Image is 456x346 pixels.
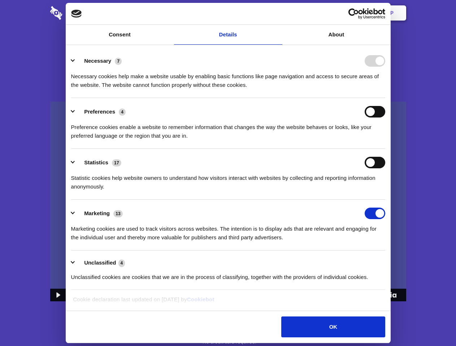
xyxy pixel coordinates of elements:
button: Preferences (4) [71,106,130,117]
h1: Eliminate Slack Data Loss. [50,32,406,58]
a: Usercentrics Cookiebot - opens in a new window [322,8,385,19]
a: About [282,25,391,45]
label: Preferences [84,108,115,115]
div: Unclassified cookies are cookies that we are in the process of classifying, together with the pro... [71,267,385,281]
a: Cookiebot [187,296,214,302]
button: Unclassified (4) [71,258,130,267]
a: Details [174,25,282,45]
h4: Auto-redaction of sensitive data, encrypted data sharing and self-destructing private chats. Shar... [50,66,406,89]
button: Necessary (7) [71,55,126,67]
span: 4 [119,108,126,116]
label: Marketing [84,210,110,216]
div: Preference cookies enable a website to remember information that changes the way the website beha... [71,117,385,140]
img: logo-wordmark-white-trans-d4663122ce5f474addd5e946df7df03e33cb6a1c49d2221995e7729f52c070b2.svg [50,6,112,20]
a: Pricing [212,2,243,24]
img: logo [71,10,82,18]
span: 17 [112,159,121,167]
a: Contact [293,2,326,24]
label: Necessary [84,58,111,64]
span: 7 [115,58,122,65]
a: Login [327,2,359,24]
div: Marketing cookies are used to track visitors across websites. The intention is to display ads tha... [71,219,385,242]
span: 4 [118,259,125,267]
div: Necessary cookies help make a website usable by enabling basic functions like page navigation and... [71,67,385,89]
div: Statistic cookies help website owners to understand how visitors interact with websites by collec... [71,168,385,191]
button: OK [281,316,385,337]
a: Consent [66,25,174,45]
label: Statistics [84,159,108,165]
div: Cookie declaration last updated on [DATE] by [68,295,388,309]
img: Sharesecret [50,102,406,302]
button: Statistics (17) [71,157,126,168]
button: Marketing (13) [71,208,127,219]
span: 13 [113,210,123,217]
button: Play Video [50,289,65,301]
iframe: Drift Widget Chat Controller [420,310,447,337]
